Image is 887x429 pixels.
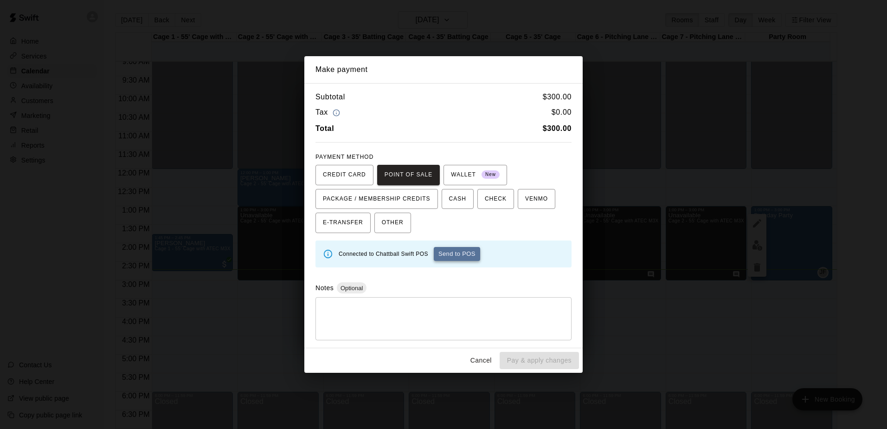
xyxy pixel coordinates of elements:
[485,192,507,207] span: CHECK
[323,215,363,230] span: E-TRANSFER
[374,213,411,233] button: OTHER
[315,284,334,292] label: Notes
[382,215,404,230] span: OTHER
[315,91,345,103] h6: Subtotal
[443,165,507,185] button: WALLET New
[477,189,514,209] button: CHECK
[339,251,428,257] span: Connected to Chattball Swift POS
[552,106,572,119] h6: $ 0.00
[449,192,466,207] span: CASH
[315,154,373,160] span: PAYMENT METHOD
[543,91,572,103] h6: $ 300.00
[442,189,474,209] button: CASH
[315,106,342,119] h6: Tax
[304,56,583,83] h2: Make payment
[385,168,432,182] span: POINT OF SALE
[525,192,548,207] span: VENMO
[434,247,480,261] button: Send to POS
[315,213,371,233] button: E-TRANSFER
[337,285,366,292] span: Optional
[377,165,440,185] button: POINT OF SALE
[315,165,373,185] button: CREDIT CARD
[315,189,438,209] button: PACKAGE / MEMBERSHIP CREDITS
[543,124,572,132] b: $ 300.00
[323,168,366,182] span: CREDIT CARD
[315,124,334,132] b: Total
[451,168,500,182] span: WALLET
[323,192,431,207] span: PACKAGE / MEMBERSHIP CREDITS
[466,352,496,369] button: Cancel
[482,169,500,181] span: New
[518,189,555,209] button: VENMO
